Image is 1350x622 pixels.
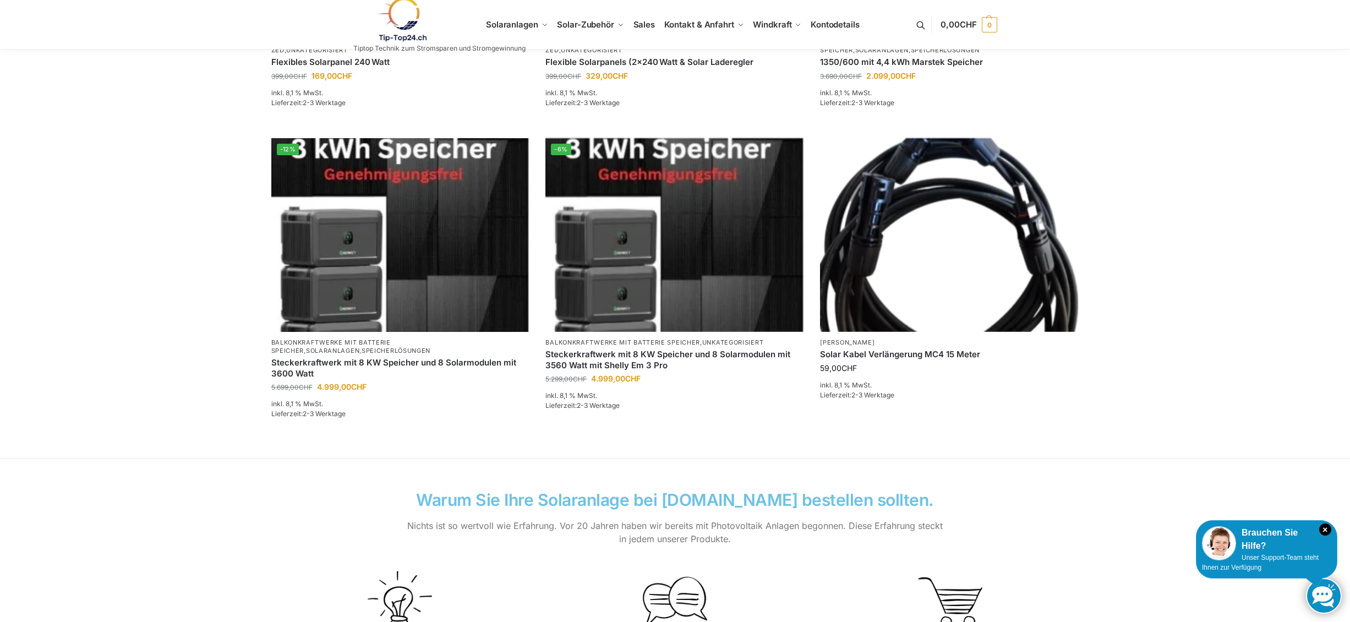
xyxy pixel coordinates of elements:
[1202,554,1319,571] span: Unser Support-Team steht Ihnen zur Verfügung
[362,347,430,354] a: Speicherlösungen
[911,46,980,54] a: Speicherlösungen
[545,401,620,410] span: Lieferzeit:
[702,339,764,346] a: Unkategorisiert
[311,71,352,80] bdi: 169,00
[545,72,581,80] bdi: 399,00
[293,72,307,80] span: CHF
[577,401,620,410] span: 2-3 Werktage
[561,46,622,54] a: Unkategorisiert
[299,383,313,391] span: CHF
[820,88,1078,98] p: inkl. 8,1 % MwSt.
[405,519,944,545] p: Nichts ist so wertvoll wie Erfahrung. Vor 20 Jahren haben wir bereits mit Photovoltaik Anlagen be...
[573,375,587,383] span: CHF
[271,399,529,409] p: inkl. 8,1 % MwSt.
[1202,526,1331,553] div: Brauchen Sie Hilfe?
[820,391,894,399] span: Lieferzeit:
[271,339,529,356] p: , ,
[545,88,804,98] p: inkl. 8,1 % MwSt.
[753,19,791,30] span: Windkraft
[303,410,346,418] span: 2-3 Werktage
[820,380,1078,390] p: inkl. 8,1 % MwSt.
[271,88,529,98] p: inkl. 8,1 % MwSt.
[351,382,367,391] span: CHF
[820,363,857,373] bdi: 59,00
[353,45,526,52] p: Tiptop Technik zum Stromsparen und Stromgewinnung
[271,383,313,391] bdi: 5.699,00
[848,72,862,80] span: CHF
[820,57,1078,68] a: 1350/600 mit 4,4 kWh Marstek Speicher
[586,71,628,80] bdi: 329,00
[545,349,804,370] a: Steckerkraftwerk mit 8 KW Speicher und 8 Solarmodulen mit 3560 Watt mit Shelly Em 3 Pro
[820,138,1078,332] a: Solar-Verlängerungskabel
[545,138,804,332] img: Balkon-Terrassen-Kraftwerke 12
[306,347,359,354] a: Solaranlagen
[271,138,529,332] a: -12%Steckerkraftwerk mit 8 KW Speicher und 8 Solarmodulen mit 3600 Watt
[545,138,804,332] a: -6%Steckerkraftwerk mit 8 KW Speicher und 8 Solarmodulen mit 3560 Watt mit Shelly Em 3 Pro
[982,17,997,32] span: 0
[271,410,346,418] span: Lieferzeit:
[303,99,346,107] span: 2-3 Werktage
[820,138,1078,332] img: Balkon-Terrassen-Kraftwerke 13
[1319,523,1331,536] i: Schließen
[941,19,976,30] span: 0,00
[545,375,587,383] bdi: 5.299,00
[545,57,804,68] a: Flexible Solarpanels (2×240 Watt & Solar Laderegler
[941,8,997,41] a: 0,00CHF 0
[486,19,538,30] span: Solaranlagen
[271,357,529,379] a: Steckerkraftwerk mit 8 KW Speicher und 8 Solarmodulen mit 3600 Watt
[317,382,367,391] bdi: 4.999,00
[820,72,862,80] bdi: 3.690,00
[271,99,346,107] span: Lieferzeit:
[1202,526,1236,560] img: Customer service
[820,99,894,107] span: Lieferzeit:
[633,19,655,30] span: Sales
[613,71,628,80] span: CHF
[557,19,614,30] span: Solar-Zubehör
[820,349,1078,360] a: Solar Kabel Verlängerung MC4 15 Meter
[286,46,348,54] a: Unkategorisiert
[820,339,875,346] a: [PERSON_NAME]
[567,72,581,80] span: CHF
[851,99,894,107] span: 2-3 Werktage
[545,339,700,346] a: Balkonkraftwerke mit Batterie Speicher
[855,46,909,54] a: Solaranlagen
[900,71,916,80] span: CHF
[545,339,804,347] p: ,
[577,99,620,107] span: 2-3 Werktage
[271,339,391,354] a: Balkonkraftwerke mit Batterie Speicher
[271,138,529,332] img: Balkon-Terrassen-Kraftwerke 11
[960,19,977,30] span: CHF
[271,57,529,68] a: Flexibles Solarpanel 240 Watt
[337,71,352,80] span: CHF
[625,374,641,383] span: CHF
[841,363,857,373] span: CHF
[545,391,804,401] p: inkl. 8,1 % MwSt.
[811,19,860,30] span: Kontodetails
[664,19,734,30] span: Kontakt & Anfahrt
[545,99,620,107] span: Lieferzeit:
[851,391,894,399] span: 2-3 Werktage
[271,72,307,80] bdi: 399,00
[866,71,916,80] bdi: 2.099,00
[591,374,641,383] bdi: 4.999,00
[405,492,944,508] h2: Warum Sie Ihre Solaranlage bei [DOMAIN_NAME] bestellen sollten.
